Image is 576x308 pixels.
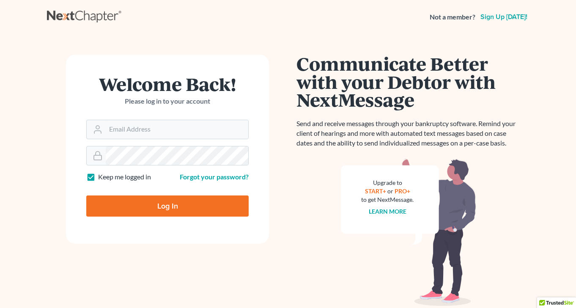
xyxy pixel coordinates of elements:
a: START+ [365,187,386,195]
p: Please log in to your account [86,96,249,106]
a: Sign up [DATE]! [479,14,529,20]
a: PRO+ [395,187,410,195]
h1: Welcome Back! [86,75,249,93]
div: Upgrade to [361,179,414,187]
img: nextmessage_bg-59042aed3d76b12b5cd301f8e5b87938c9018125f34e5fa2b7a6b67550977c72.svg [341,158,476,306]
label: Keep me logged in [98,172,151,182]
a: Learn more [369,208,406,215]
a: Forgot your password? [180,173,249,181]
span: or [387,187,393,195]
h1: Communicate Better with your Debtor with NextMessage [296,55,521,109]
strong: Not a member? [430,12,475,22]
div: to get NextMessage. [361,195,414,204]
input: Log In [86,195,249,217]
input: Email Address [106,120,248,139]
p: Send and receive messages through your bankruptcy software. Remind your client of hearings and mo... [296,119,521,148]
